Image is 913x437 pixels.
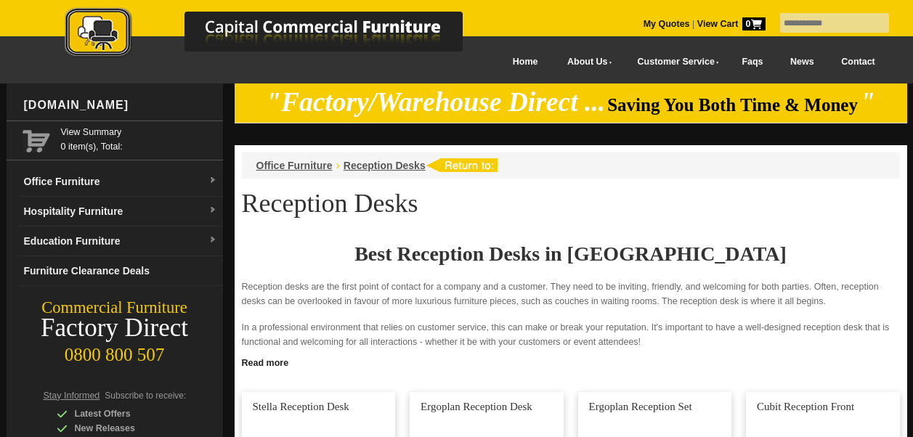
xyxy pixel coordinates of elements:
strong: View Cart [697,19,766,29]
span: Stay Informed [44,391,100,401]
a: Faqs [729,46,777,78]
strong: Best Reception Desks in [GEOGRAPHIC_DATA] [354,242,787,265]
p: In a professional environment that relies on customer service, this can make or break your reputa... [242,320,900,349]
img: return to [426,158,498,172]
span: 0 [742,17,766,30]
a: Office Furnituredropdown [18,167,223,197]
div: Factory Direct [7,318,223,338]
span: Saving You Both Time & Money [607,95,858,115]
div: [DOMAIN_NAME] [18,83,223,127]
img: dropdown [208,206,217,215]
a: Furniture Clearance Deals [18,256,223,286]
a: My Quotes [644,19,690,29]
a: Capital Commercial Furniture Logo [25,7,533,65]
a: Customer Service [621,46,728,78]
img: dropdown [208,236,217,245]
div: Latest Offers [57,407,195,421]
img: dropdown [208,176,217,185]
a: Contact [827,46,888,78]
img: Capital Commercial Furniture Logo [25,7,533,60]
a: Click to read more [235,352,907,370]
li: › [336,158,340,173]
em: " [860,87,875,117]
a: Reception Desks [344,160,426,171]
h1: Reception Desks [242,189,900,217]
a: Education Furnituredropdown [18,226,223,256]
div: Commercial Furniture [7,298,223,318]
a: Office Furniture [256,160,333,171]
a: View Summary [61,125,217,139]
p: Reception desks are the first point of contact for a company and a customer. They need to be invi... [242,279,900,309]
a: Hospitality Furnituredropdown [18,197,223,226]
div: 0800 800 507 [7,338,223,365]
a: View Cart0 [694,19,765,29]
div: New Releases [57,421,195,436]
span: 0 item(s), Total: [61,125,217,152]
a: News [776,46,827,78]
a: About Us [551,46,621,78]
em: "Factory/Warehouse Direct ... [266,87,605,117]
span: Subscribe to receive: [105,391,186,401]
